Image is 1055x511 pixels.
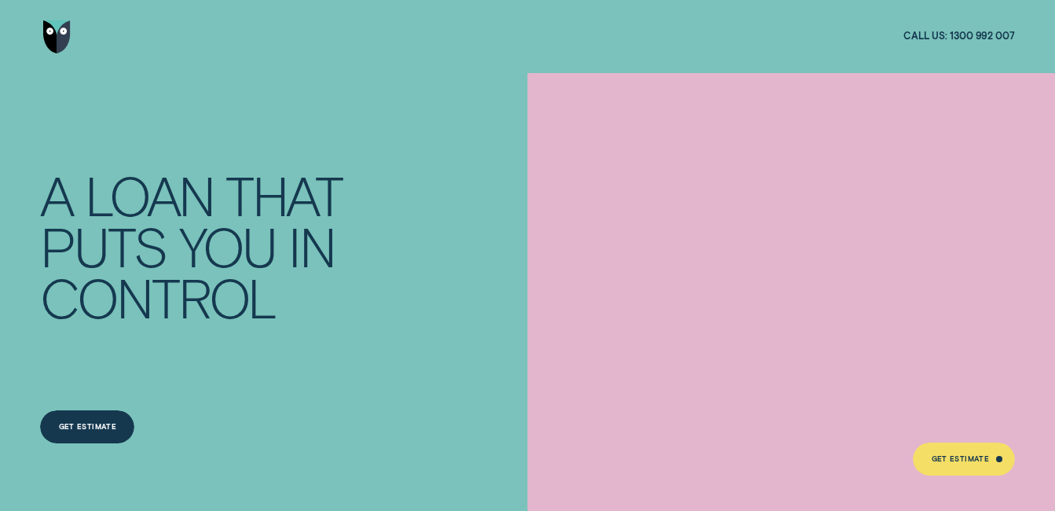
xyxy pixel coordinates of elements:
h4: A LOAN THAT PUTS YOU IN CONTROL [40,169,357,322]
img: Wisr [43,20,71,53]
a: Call us:1300 992 007 [903,30,1014,42]
a: Get Estimate [40,410,134,443]
span: 1300 992 007 [950,30,1015,42]
a: Get Estimate [913,443,1014,476]
span: Call us: [903,30,947,42]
